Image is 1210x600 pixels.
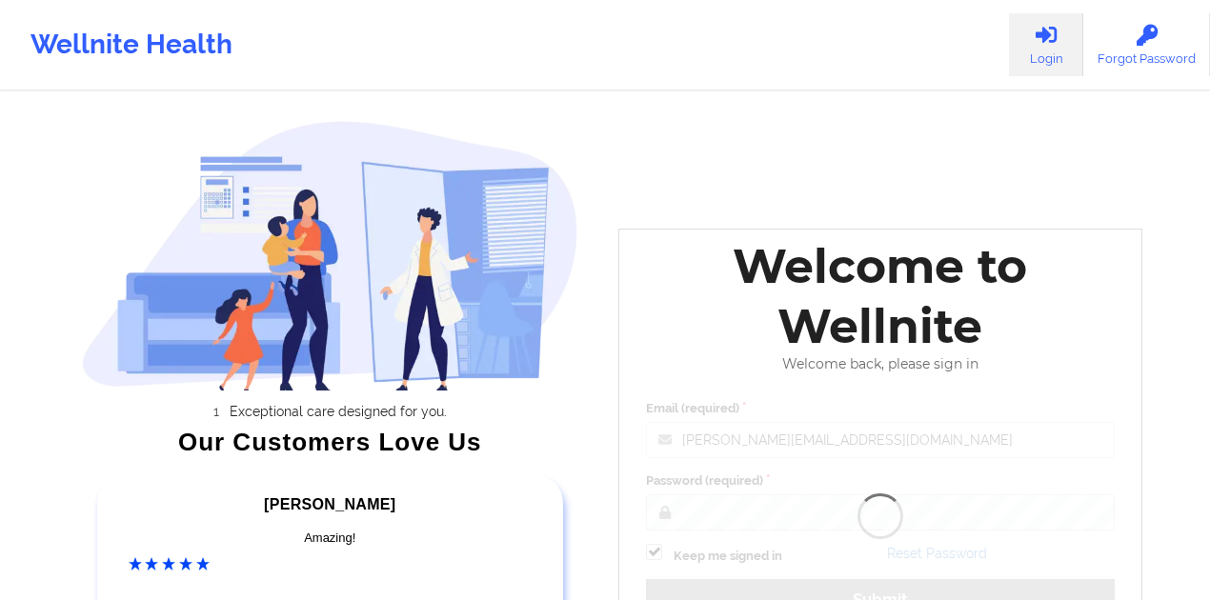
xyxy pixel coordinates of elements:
span: [PERSON_NAME] [264,496,395,512]
a: Forgot Password [1083,13,1210,76]
div: Welcome to Wellnite [633,236,1128,356]
div: Welcome back, please sign in [633,356,1128,372]
div: Amazing! [129,529,533,548]
a: Login [1009,13,1083,76]
div: Our Customers Love Us [82,432,579,451]
li: Exceptional care designed for you. [98,404,578,419]
img: wellnite-auth-hero_200.c722682e.png [82,120,579,390]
